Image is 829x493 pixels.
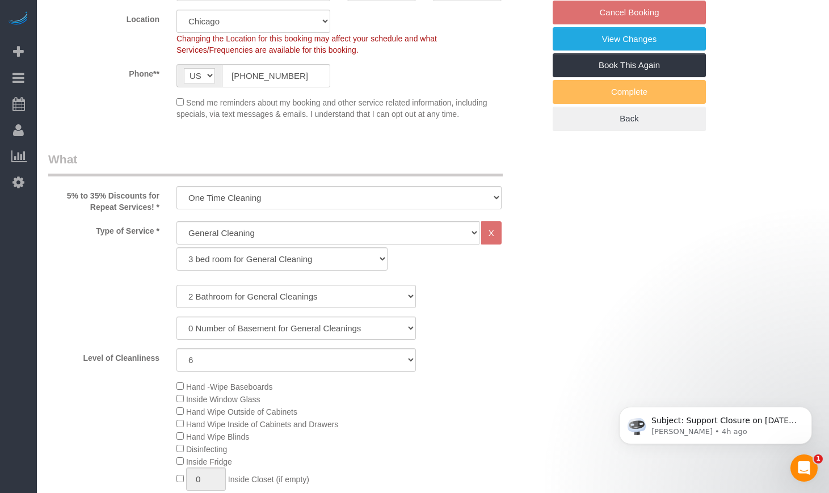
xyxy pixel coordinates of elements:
span: Hand Wipe Blinds [186,432,249,441]
span: Hand -Wipe Baseboards [186,382,273,391]
iframe: Intercom live chat [790,454,818,482]
span: Inside Fridge [186,457,232,466]
span: Inside Window Glass [186,395,260,404]
a: View Changes [553,27,706,51]
span: Inside Closet (if empty) [228,475,309,484]
span: Hand Wipe Inside of Cabinets and Drawers [186,420,338,429]
label: Type of Service * [40,221,168,237]
span: 1 [814,454,823,463]
legend: What [48,151,503,176]
label: 5% to 35% Discounts for Repeat Services! * [40,186,168,213]
iframe: Intercom notifications message [602,383,829,462]
label: Level of Cleanliness [40,348,168,364]
span: Changing the Location for this booking may affect your schedule and what Services/Frequencies are... [176,34,437,54]
label: Location [40,10,168,25]
a: Book This Again [553,53,706,77]
img: Automaid Logo [7,11,30,27]
span: Hand Wipe Outside of Cabinets [186,407,297,416]
span: Send me reminders about my booking and other service related information, including specials, via... [176,98,487,119]
span: Disinfecting [186,445,227,454]
a: Back [553,107,706,130]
